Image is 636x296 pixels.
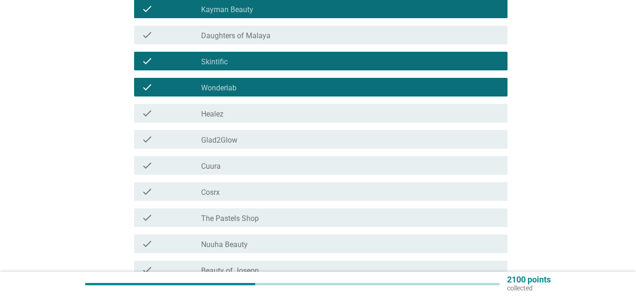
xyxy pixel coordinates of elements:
label: Nuuha Beauty [201,240,248,249]
i: check [142,29,153,41]
i: check [142,264,153,275]
label: Daughters of Malaya [201,31,271,41]
i: check [142,134,153,145]
i: check [142,160,153,171]
i: check [142,82,153,93]
label: Healez [201,110,223,119]
i: check [142,3,153,14]
label: Kayman Beauty [201,5,253,14]
p: collected [507,284,551,292]
label: Cosrx [201,188,220,197]
label: Beauty of Joseon [201,266,259,275]
i: check [142,212,153,223]
i: check [142,186,153,197]
label: Glad2Glow [201,136,237,145]
i: check [142,55,153,67]
i: check [142,238,153,249]
label: Skintific [201,57,228,67]
p: 2100 points [507,275,551,284]
label: The Pastels Shop [201,214,259,223]
label: Cuura [201,162,221,171]
i: check [142,108,153,119]
label: Wonderlab [201,83,237,93]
